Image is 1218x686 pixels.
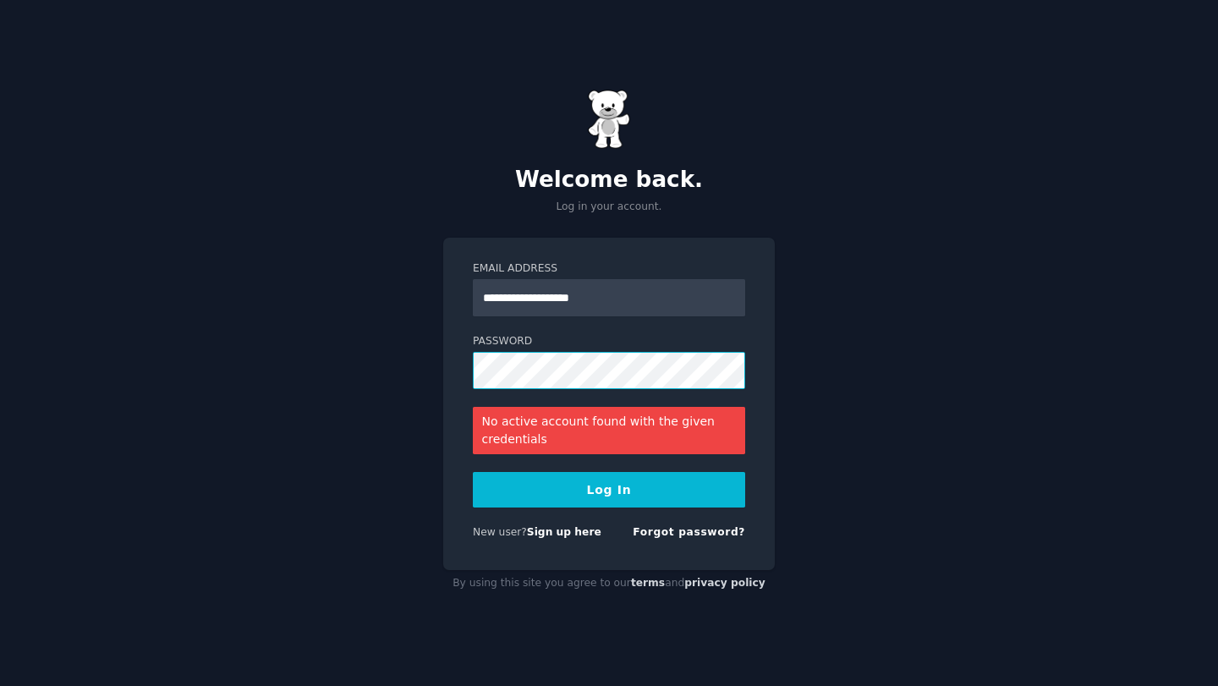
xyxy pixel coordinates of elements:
[588,90,630,149] img: Gummy Bear
[527,526,601,538] a: Sign up here
[473,261,745,277] label: Email Address
[443,167,775,194] h2: Welcome back.
[473,407,745,454] div: No active account found with the given credentials
[473,472,745,508] button: Log In
[684,577,765,589] a: privacy policy
[633,526,745,538] a: Forgot password?
[631,577,665,589] a: terms
[473,334,745,349] label: Password
[473,526,527,538] span: New user?
[443,570,775,597] div: By using this site you agree to our and
[443,200,775,215] p: Log in your account.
